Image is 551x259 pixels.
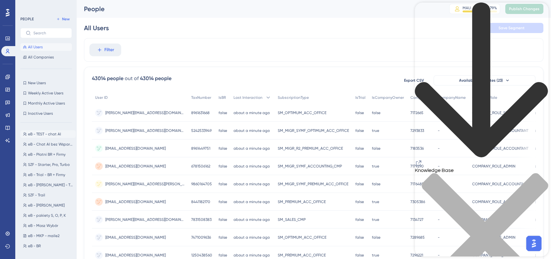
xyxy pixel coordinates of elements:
span: SM_MIGR_SYMF_OPTIMUM_ACC_OFFICE [278,128,349,133]
span: [EMAIL_ADDRESS][DOMAIN_NAME] [105,146,166,151]
span: Inactive Users [28,111,53,116]
span: false [355,253,364,258]
span: 7179290 [410,164,424,169]
button: All Users [20,43,72,51]
span: false [355,164,364,169]
span: 7305386 [410,199,425,204]
span: false [372,146,380,151]
span: SZF - Starter, Pro, Turbo [28,162,70,167]
span: 7471009636 [191,235,211,240]
span: 7134727 [410,217,423,222]
div: 43014 people [92,75,123,82]
time: about a minute ago [234,128,270,133]
button: eB - Płatni BR + Firmy [20,151,76,158]
span: false [355,235,364,240]
span: eB - Trial - BR + Firmy [28,172,65,177]
button: New [54,15,72,23]
button: eB - TEST - chat AI [20,130,76,138]
span: false [372,181,380,187]
span: false [355,128,364,133]
div: out of [125,75,139,82]
span: false [372,110,380,115]
span: false [355,217,364,222]
span: false [219,253,227,258]
span: false [219,146,227,151]
span: Filter [104,46,114,54]
span: SM_PREMIUM_ACC_OFFICE [278,253,326,258]
span: SM_MIGR_SYMF_ACCOUNTING_CMP [278,164,342,169]
span: 7296221 [410,253,423,258]
time: about a minute ago [234,182,270,186]
button: eB - Chat AI bez Wsparcia [20,140,76,148]
button: eB - [PERSON_NAME] - TRIAL [20,181,76,189]
span: 7293833 [410,128,424,133]
span: IsCompanyOwner [372,95,404,100]
div: PEOPLE [20,17,34,22]
span: false [372,235,380,240]
button: eB - MKP - maile2 [20,232,76,240]
span: false [219,235,227,240]
span: false [219,199,227,204]
button: SZF - Trail [20,191,76,199]
button: eB - Masz Wybór [20,222,76,229]
input: Search [33,31,66,35]
span: 7176485 [410,181,424,187]
span: false [355,110,364,115]
span: true [372,199,379,204]
div: 43014 people [140,75,171,82]
time: about a minute ago [234,235,270,240]
button: eB - pakiety S, O, P, K [20,212,76,219]
span: false [219,217,227,222]
span: SZF - Trail [28,193,45,198]
span: All Users [28,44,43,50]
span: [EMAIL_ADDRESS][DOMAIN_NAME] [105,253,166,258]
button: New Users [20,79,72,87]
span: eB - BR [28,243,41,249]
span: true [372,128,379,133]
span: 7183536 [410,146,424,151]
span: 6781506162 [191,164,210,169]
span: CompanyId [410,95,431,100]
div: People [84,4,433,13]
span: SM_OPTIMUM_ACC_OFFICE [278,235,326,240]
time: about a minute ago [234,253,270,257]
span: true [372,253,379,258]
span: eB - MKP - maile2 [28,233,59,238]
span: IsBR [219,95,226,100]
span: eB - TEST - chat AI [28,132,61,137]
button: Inactive Users [20,110,72,117]
span: 7831508383 [191,217,212,222]
img: launcher-image-alternative-text [4,4,15,15]
span: SM_SALES_CMP [278,217,306,222]
span: true [372,217,379,222]
span: [PERSON_NAME][EMAIL_ADDRESS][DOMAIN_NAME] [105,128,185,133]
span: 1250438560 [191,253,212,258]
button: Export CSV [398,75,430,85]
span: true [372,164,379,169]
span: 8441182170 [191,199,210,204]
span: false [355,181,364,187]
button: eB - Trial - BR + Firmy [20,171,76,179]
span: 7172665 [410,110,423,115]
span: Weekly Active Users [28,91,63,96]
span: SM_PREMIUM_ACC_OFFICE [278,199,326,204]
span: false [219,128,227,133]
span: IsTrial [355,95,366,100]
time: about a minute ago [234,217,270,222]
span: eB - Płatni BR + Firmy [28,152,66,157]
button: All Companies [20,53,72,61]
button: eB - [PERSON_NAME] [20,201,76,209]
span: SM_MIGR_SYMF_PREMIUM_ACC_OFFICE [278,181,348,187]
button: Weekly Active Users [20,89,72,97]
span: Need Help? [15,2,40,9]
span: TaxNumber [191,95,211,100]
div: All Users [84,24,109,32]
span: [PERSON_NAME][EMAIL_ADDRESS][DOMAIN_NAME] [105,110,185,115]
span: 9860164705 [191,181,212,187]
span: eB - [PERSON_NAME] [28,203,65,208]
span: Last Interaction [234,95,262,100]
span: eB - Masz Wybór [28,223,58,228]
span: [PERSON_NAME][EMAIL_ADDRESS][DOMAIN_NAME] [105,217,185,222]
span: 8961631668 [191,110,210,115]
span: false [355,199,364,204]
